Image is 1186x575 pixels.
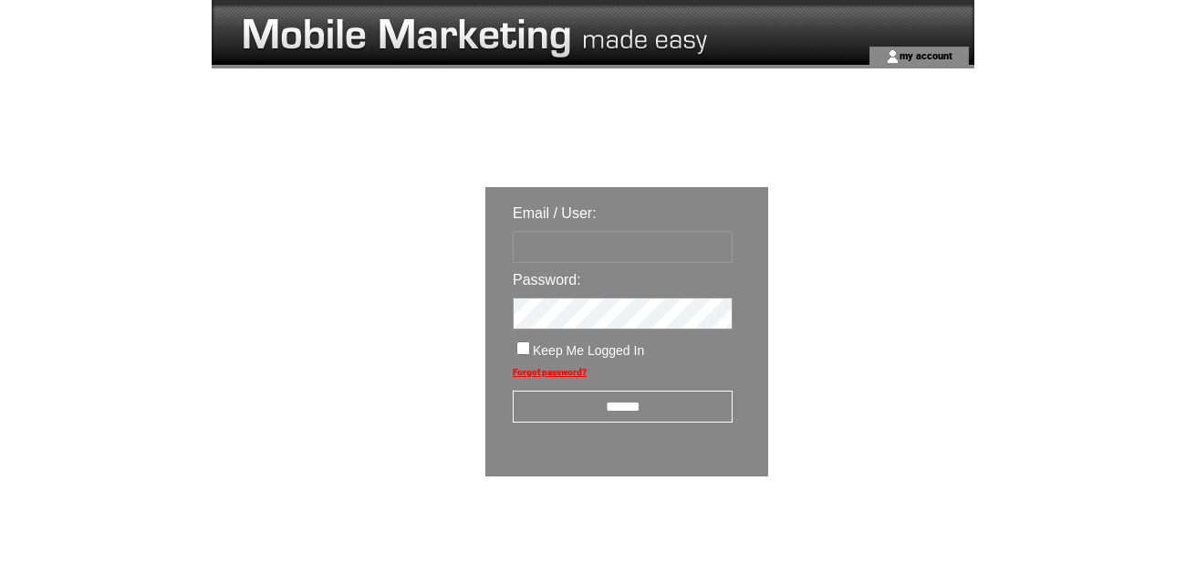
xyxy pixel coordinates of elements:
img: account_icon.gif [886,49,900,64]
a: my account [900,49,952,61]
span: Password: [513,272,581,287]
a: Forgot password? [513,367,587,377]
span: Keep Me Logged In [533,343,644,358]
img: transparent.png [821,522,912,545]
span: Email / User: [513,205,597,221]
